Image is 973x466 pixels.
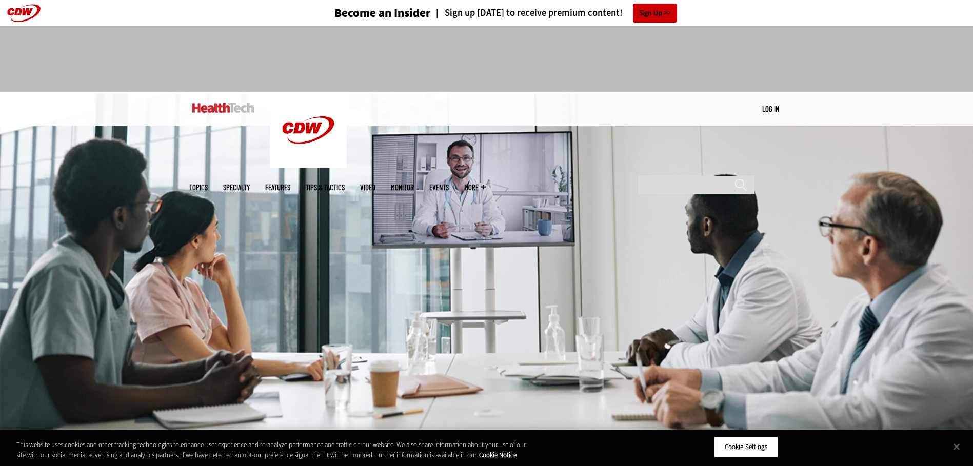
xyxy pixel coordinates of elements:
[479,451,517,459] a: More information about your privacy
[334,7,431,19] h3: Become an Insider
[762,104,779,114] div: User menu
[714,436,778,458] button: Cookie Settings
[429,184,449,191] a: Events
[360,184,375,191] a: Video
[189,184,208,191] span: Topics
[270,92,347,168] img: Home
[296,7,431,19] a: Become an Insider
[300,36,673,82] iframe: advertisement
[391,184,414,191] a: MonITor
[306,184,345,191] a: Tips & Tactics
[192,103,254,113] img: Home
[270,160,347,171] a: CDW
[464,184,486,191] span: More
[431,8,623,18] a: Sign up [DATE] to receive premium content!
[945,435,968,458] button: Close
[633,4,677,23] a: Sign Up
[223,184,250,191] span: Specialty
[762,104,779,113] a: Log in
[265,184,290,191] a: Features
[16,440,535,460] div: This website uses cookies and other tracking technologies to enhance user experience and to analy...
